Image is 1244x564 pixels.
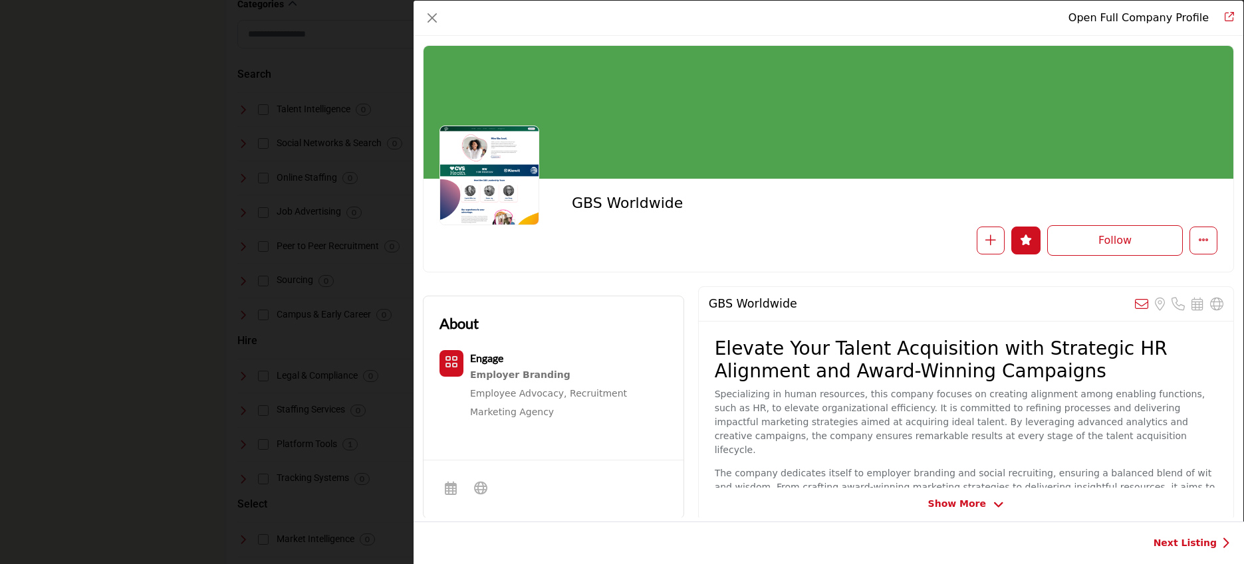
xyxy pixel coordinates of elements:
h2: GBS Worldwide [709,297,797,311]
span: Show More [928,497,986,511]
a: Redirect to gbs-worldwide [1068,11,1209,24]
div: Strategies and tools dedicated to creating and maintaining a strong, positive employer brand. [470,366,668,384]
h2: Elevate Your Talent Acquisition with Strategic HR Alignment and Award-Winning Campaigns [715,337,1217,382]
a: Engage [470,353,503,364]
b: Engage [470,351,503,364]
button: Follow [1047,225,1183,256]
h2: GBS Worldwide [572,195,937,212]
p: Specializing in human resources, this company focuses on creating alignment among enabling functi... [715,387,1217,457]
a: Redirect to gbs-worldwide [1215,10,1234,26]
button: Redirect to login page [1011,227,1041,254]
a: Next Listing [1154,536,1230,550]
button: More Options [1189,227,1217,254]
button: Category Icon [439,350,463,377]
img: gbs-worldwide logo [439,126,539,225]
p: The company dedicates itself to employer branding and social recruiting, ensuring a balanced blen... [715,466,1217,536]
h2: About [439,312,479,334]
a: Employee Advocacy, [470,388,567,399]
a: Employer Branding [470,366,668,384]
button: Close [423,9,441,27]
button: Redirect to login page [977,227,1005,254]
